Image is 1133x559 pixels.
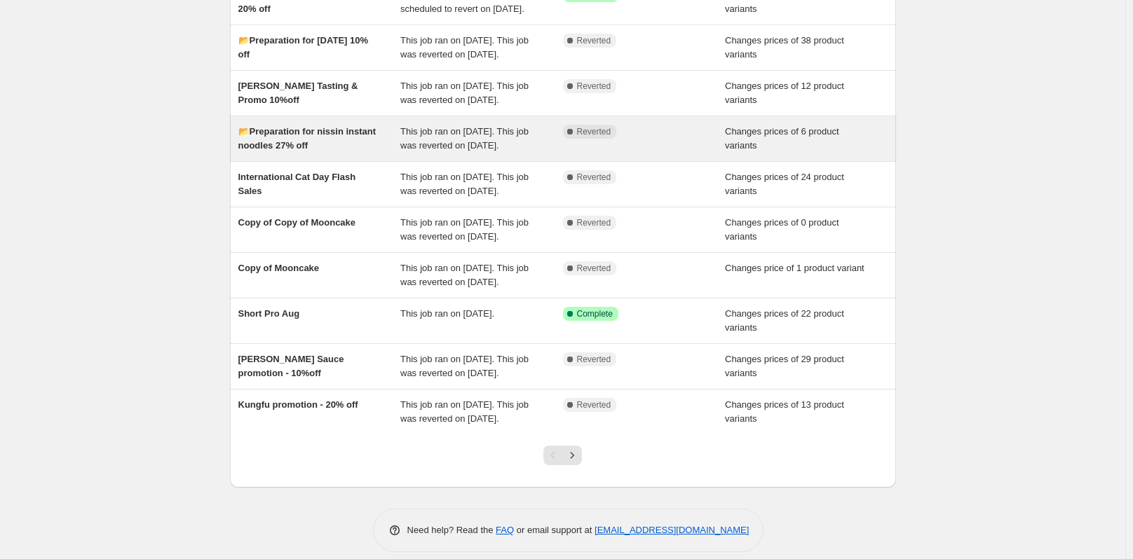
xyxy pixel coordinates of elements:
span: Changes prices of 38 product variants [725,35,844,60]
span: [PERSON_NAME] Tasting & Promo 10%off [238,81,358,105]
nav: Pagination [543,446,582,465]
span: This job ran on [DATE]. This job was reverted on [DATE]. [400,81,529,105]
span: This job ran on [DATE]. This job was reverted on [DATE]. [400,399,529,424]
span: This job ran on [DATE]. This job was reverted on [DATE]. [400,354,529,378]
span: Reverted [577,172,611,183]
span: This job ran on [DATE]. This job was reverted on [DATE]. [400,35,529,60]
span: Reverted [577,263,611,274]
span: Need help? Read the [407,525,496,535]
a: [EMAIL_ADDRESS][DOMAIN_NAME] [595,525,749,535]
span: This job ran on [DATE]. This job was reverted on [DATE]. [400,126,529,151]
span: Changes prices of 24 product variants [725,172,844,196]
span: Changes prices of 29 product variants [725,354,844,378]
span: 📂Preparation for [DATE] 10% off [238,35,369,60]
span: This job ran on [DATE]. This job was reverted on [DATE]. [400,263,529,287]
span: Changes prices of 12 product variants [725,81,844,105]
span: Reverted [577,126,611,137]
button: Next [562,446,582,465]
span: Copy of Copy of Mooncake [238,217,356,228]
span: This job ran on [DATE]. [400,308,494,319]
span: Reverted [577,217,611,228]
span: Reverted [577,354,611,365]
span: or email support at [514,525,595,535]
span: Reverted [577,35,611,46]
span: International Cat Day Flash Sales [238,172,356,196]
span: Short Pro Aug [238,308,300,319]
span: Changes prices of 0 product variants [725,217,839,242]
a: FAQ [496,525,514,535]
span: Changes prices of 22 product variants [725,308,844,333]
span: Complete [577,308,613,319]
span: Reverted [577,399,611,410]
span: Changes prices of 6 product variants [725,126,839,151]
span: Changes prices of 13 product variants [725,399,844,424]
span: Copy of Mooncake [238,263,320,273]
span: Kungfu promotion - 20% off [238,399,358,410]
span: This job ran on [DATE]. This job was reverted on [DATE]. [400,217,529,242]
span: [PERSON_NAME] Sauce promotion - 10%off [238,354,344,378]
span: This job ran on [DATE]. This job was reverted on [DATE]. [400,172,529,196]
span: 📂Preparation for nissin instant noodles 27% off [238,126,376,151]
span: Reverted [577,81,611,92]
span: Changes price of 1 product variant [725,263,864,273]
